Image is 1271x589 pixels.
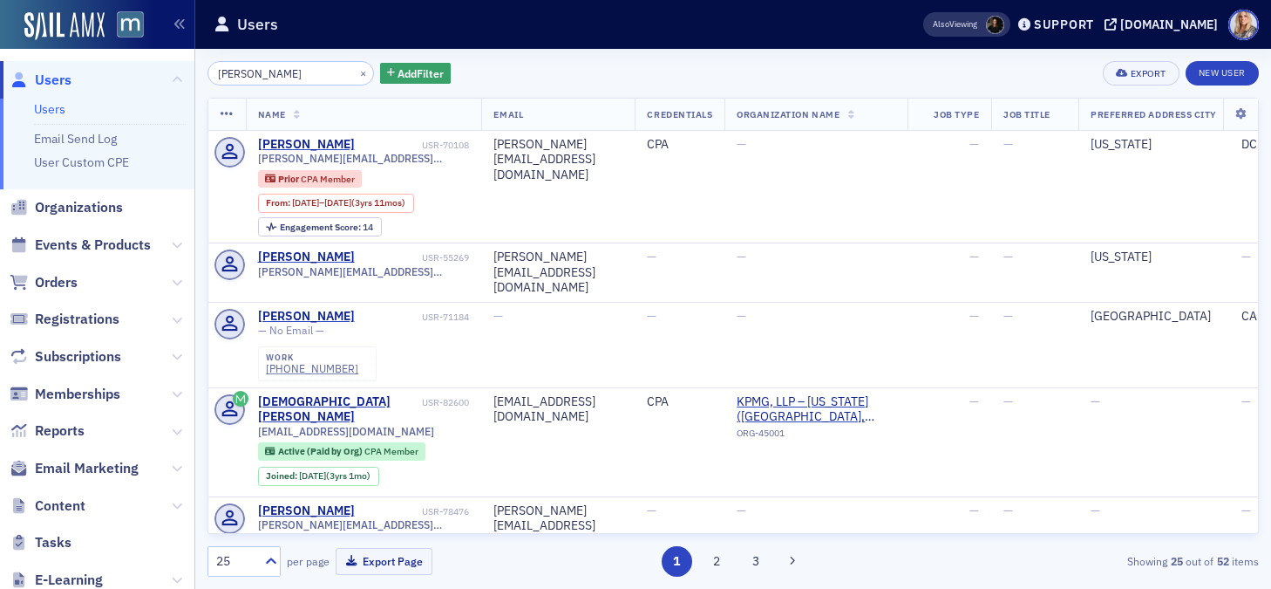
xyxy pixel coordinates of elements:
[737,394,895,425] span: KPMG, LLP – Maryland (Baltimore, MD)
[265,446,418,457] a: Active (Paid by Org) CPA Member
[1241,394,1251,409] span: —
[35,533,71,552] span: Tasks
[266,353,358,363] div: work
[357,312,469,323] div: USR-71184
[1003,503,1013,518] span: —
[357,140,469,151] div: USR-70108
[737,108,839,120] span: Organization Name
[266,470,299,482] span: Joined :
[35,385,120,404] span: Memberships
[258,394,419,425] a: [DEMOGRAPHIC_DATA][PERSON_NAME]
[933,18,949,30] div: Also
[10,497,85,516] a: Content
[258,250,355,265] a: [PERSON_NAME]
[969,503,979,518] span: —
[278,173,301,185] span: Prior
[701,546,731,577] button: 2
[1091,503,1100,518] span: —
[258,170,363,188] div: Prior: Prior: CPA Member
[647,108,712,120] span: Credentials
[1241,249,1251,264] span: —
[24,12,105,40] img: SailAMX
[1091,137,1217,153] div: [US_STATE]
[10,385,120,404] a: Memberships
[10,198,123,217] a: Organizations
[280,223,373,232] div: 14
[737,249,746,264] span: —
[35,273,78,292] span: Orders
[1034,17,1094,32] div: Support
[1003,249,1013,264] span: —
[1241,503,1251,518] span: —
[10,273,78,292] a: Orders
[301,173,355,185] span: CPA Member
[1003,136,1013,152] span: —
[1091,250,1217,265] div: [US_STATE]
[10,310,119,329] a: Registrations
[934,108,979,120] span: Job Type
[266,197,292,209] span: From :
[737,308,746,324] span: —
[258,442,426,460] div: Active (Paid by Org): Active (Paid by Org): CPA Member
[969,249,979,264] span: —
[280,221,363,233] span: Engagement Score :
[647,308,656,324] span: —
[647,503,656,518] span: —
[647,137,712,153] div: CPA
[258,108,286,120] span: Name
[1091,108,1217,120] span: Preferred Address City
[35,310,119,329] span: Registrations
[237,14,278,35] h1: Users
[493,394,622,425] div: [EMAIL_ADDRESS][DOMAIN_NAME]
[1186,61,1259,86] a: New User
[1091,394,1100,409] span: —
[1104,18,1224,31] button: [DOMAIN_NAME]
[1213,553,1232,569] strong: 52
[356,65,371,80] button: ×
[493,503,622,550] div: [PERSON_NAME][EMAIL_ADDRESS][DOMAIN_NAME]
[287,553,330,569] label: per page
[1003,108,1050,120] span: Job Title
[737,503,746,518] span: —
[921,553,1259,569] div: Showing out of items
[117,11,144,38] img: SailAMX
[10,459,139,478] a: Email Marketing
[292,197,405,209] div: – (3yrs 11mos)
[1003,308,1013,324] span: —
[741,546,771,577] button: 3
[292,196,319,209] span: [DATE]
[737,428,895,445] div: ORG-45001
[1120,17,1218,32] div: [DOMAIN_NAME]
[35,459,139,478] span: Email Marketing
[10,347,121,366] a: Subscriptions
[364,445,418,457] span: CPA Member
[1131,69,1166,79] div: Export
[493,137,622,183] div: [PERSON_NAME][EMAIL_ADDRESS][DOMAIN_NAME]
[258,425,434,438] span: [EMAIL_ADDRESS][DOMAIN_NAME]
[986,16,1004,34] span: Lauren McDonough
[258,324,324,337] span: — No Email —
[35,421,85,441] span: Reports
[266,362,358,375] div: [PHONE_NUMBER]
[357,252,469,264] div: USR-55269
[258,137,355,153] a: [PERSON_NAME]
[258,152,470,165] span: [PERSON_NAME][EMAIL_ADDRESS][DOMAIN_NAME]
[969,394,979,409] span: —
[35,497,85,516] span: Content
[662,546,692,577] button: 1
[1091,309,1217,325] div: [GEOGRAPHIC_DATA]
[34,154,129,170] a: User Custom CPE
[105,11,144,41] a: View Homepage
[10,533,71,552] a: Tasks
[258,309,355,325] a: [PERSON_NAME]
[336,548,432,575] button: Export Page
[34,131,117,147] a: Email Send Log
[1167,553,1186,569] strong: 25
[737,136,746,152] span: —
[258,467,379,486] div: Joined: 2022-06-29 00:00:00
[737,394,895,425] a: KPMG, LLP – [US_STATE] ([GEOGRAPHIC_DATA], [GEOGRAPHIC_DATA])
